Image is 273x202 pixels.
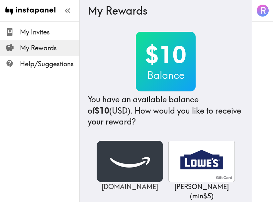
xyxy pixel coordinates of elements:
[256,4,269,17] button: R
[95,106,109,116] b: $10
[168,141,235,182] img: Lowe's
[88,4,238,17] h3: My Rewards
[260,5,266,17] span: R
[136,41,196,68] h2: $10
[97,141,163,182] img: Amazon.com
[20,27,79,37] span: My Invites
[136,68,196,82] h3: Balance
[97,141,163,191] a: Amazon.com[DOMAIN_NAME]
[20,59,79,69] span: Help/Suggestions
[88,94,244,127] h4: You have an available balance of (USD) . How would you like to receive your reward?
[97,182,163,191] p: [DOMAIN_NAME]
[20,43,79,53] span: My Rewards
[168,182,235,201] p: [PERSON_NAME] ( min $5 )
[168,141,235,201] a: Lowe's[PERSON_NAME] (min$5)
